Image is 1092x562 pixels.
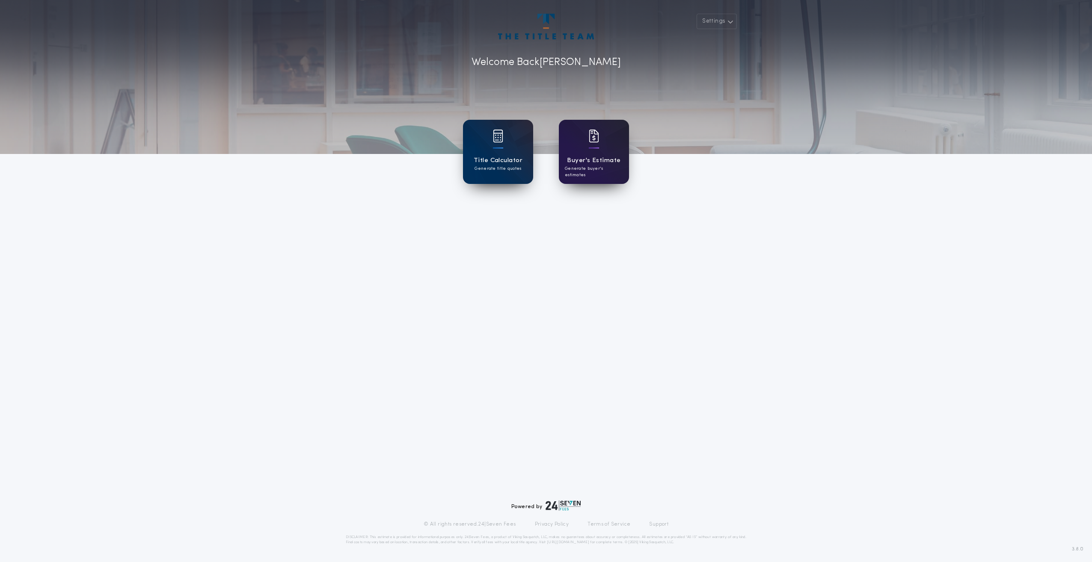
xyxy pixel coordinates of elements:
[697,14,737,29] button: Settings
[472,55,621,70] p: Welcome Back [PERSON_NAME]
[424,521,516,528] p: © All rights reserved. 24|Seven Fees
[475,166,521,172] p: Generate title quotes
[498,14,594,39] img: account-logo
[511,500,581,511] div: Powered by
[547,541,589,544] a: [URL][DOMAIN_NAME]
[1072,545,1083,553] span: 3.8.0
[588,521,630,528] a: Terms of Service
[346,535,746,545] p: DISCLAIMER: This estimate is provided for informational purposes only. 24|Seven Fees, a product o...
[559,120,629,184] a: card iconBuyer's EstimateGenerate buyer's estimates
[567,156,620,166] h1: Buyer's Estimate
[535,521,569,528] a: Privacy Policy
[493,130,503,142] img: card icon
[474,156,522,166] h1: Title Calculator
[546,500,581,511] img: logo
[649,521,668,528] a: Support
[565,166,623,178] p: Generate buyer's estimates
[463,120,533,184] a: card iconTitle CalculatorGenerate title quotes
[589,130,599,142] img: card icon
